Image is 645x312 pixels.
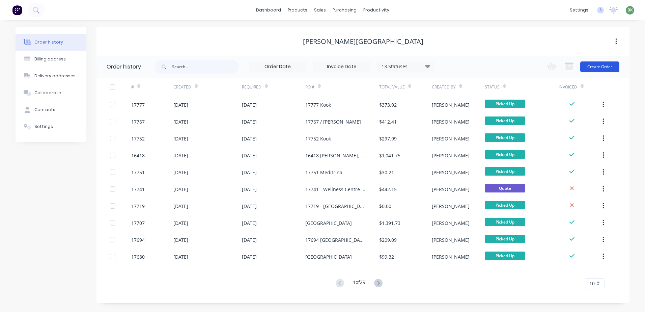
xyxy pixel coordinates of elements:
[329,5,360,15] div: purchasing
[589,280,595,287] span: 10
[131,186,145,193] div: 17741
[173,236,188,243] div: [DATE]
[379,84,405,90] div: Total Value
[131,84,134,90] div: #
[485,184,525,192] span: Quote
[131,219,145,227] div: 17707
[432,169,470,176] div: [PERSON_NAME]
[34,39,63,45] div: Order history
[242,203,257,210] div: [DATE]
[173,253,188,260] div: [DATE]
[131,78,173,96] div: #
[485,252,525,260] span: Picked Up
[485,201,525,209] span: Picked Up
[173,219,188,227] div: [DATE]
[242,169,257,176] div: [DATE]
[173,118,188,125] div: [DATE]
[34,107,55,113] div: Contacts
[16,34,86,51] button: Order history
[580,61,619,72] button: Create Order
[131,152,145,159] div: 16418
[16,101,86,118] button: Contacts
[131,101,145,108] div: 17777
[305,169,342,176] div: 17751 Meditrina
[253,5,284,15] a: dashboard
[379,135,397,142] div: $297.99
[432,236,470,243] div: [PERSON_NAME]
[242,219,257,227] div: [DATE]
[242,84,261,90] div: Required
[566,5,592,15] div: settings
[172,60,239,74] input: Search...
[485,84,500,90] div: Status
[34,124,53,130] div: Settings
[107,63,141,71] div: Order history
[305,253,352,260] div: [GEOGRAPHIC_DATA]
[379,101,397,108] div: $373.92
[16,84,86,101] button: Collaborate
[379,236,397,243] div: $209.09
[379,152,400,159] div: $1,041.75
[34,73,76,79] div: Delivery addresses
[131,203,145,210] div: 17719
[131,253,145,260] div: 17680
[173,84,191,90] div: Created
[432,84,456,90] div: Created By
[305,186,366,193] div: 17741 - Wellness Centre - 100mm Offsets
[379,78,432,96] div: Total Value
[559,78,601,96] div: Invoiced
[379,219,400,227] div: $1,391.73
[16,51,86,68] button: Billing address
[131,169,145,176] div: 17751
[173,186,188,193] div: [DATE]
[34,56,66,62] div: Billing address
[432,78,484,96] div: Created By
[432,219,470,227] div: [PERSON_NAME]
[353,279,365,288] div: 1 of 29
[16,118,86,135] button: Settings
[313,62,370,72] input: Invoice Date
[242,135,257,142] div: [DATE]
[16,68,86,84] button: Delivery addresses
[305,118,361,125] div: 17767 / [PERSON_NAME]
[305,101,331,108] div: 17777 Kook
[305,78,379,96] div: PO #
[34,90,61,96] div: Collaborate
[242,118,257,125] div: [DATE]
[377,63,434,70] div: 13 Statuses
[173,101,188,108] div: [DATE]
[173,203,188,210] div: [DATE]
[360,5,393,15] div: productivity
[305,84,314,90] div: PO #
[242,78,305,96] div: Required
[485,218,525,226] span: Picked Up
[242,101,257,108] div: [DATE]
[432,135,470,142] div: [PERSON_NAME]
[311,5,329,15] div: sales
[485,133,525,142] span: Picked Up
[432,253,470,260] div: [PERSON_NAME]
[379,253,394,260] div: $99.32
[485,167,525,176] span: Picked Up
[131,118,145,125] div: 17767
[432,203,470,210] div: [PERSON_NAME]
[485,116,525,125] span: Picked Up
[173,78,242,96] div: Created
[432,152,470,159] div: [PERSON_NAME]
[305,203,366,210] div: 17719 - [GEOGRAPHIC_DATA]
[379,118,397,125] div: $412.41
[485,235,525,243] span: Picked Up
[242,152,257,159] div: [DATE]
[379,186,397,193] div: $442.15
[559,84,577,90] div: Invoiced
[305,236,366,243] div: 17694 [GEOGRAPHIC_DATA]
[242,236,257,243] div: [DATE]
[242,186,257,193] div: [DATE]
[379,169,394,176] div: $30.21
[173,169,188,176] div: [DATE]
[305,219,352,227] div: [GEOGRAPHIC_DATA]
[432,101,470,108] div: [PERSON_NAME]
[303,37,423,46] div: [PERSON_NAME][GEOGRAPHIC_DATA]
[249,62,306,72] input: Order Date
[173,135,188,142] div: [DATE]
